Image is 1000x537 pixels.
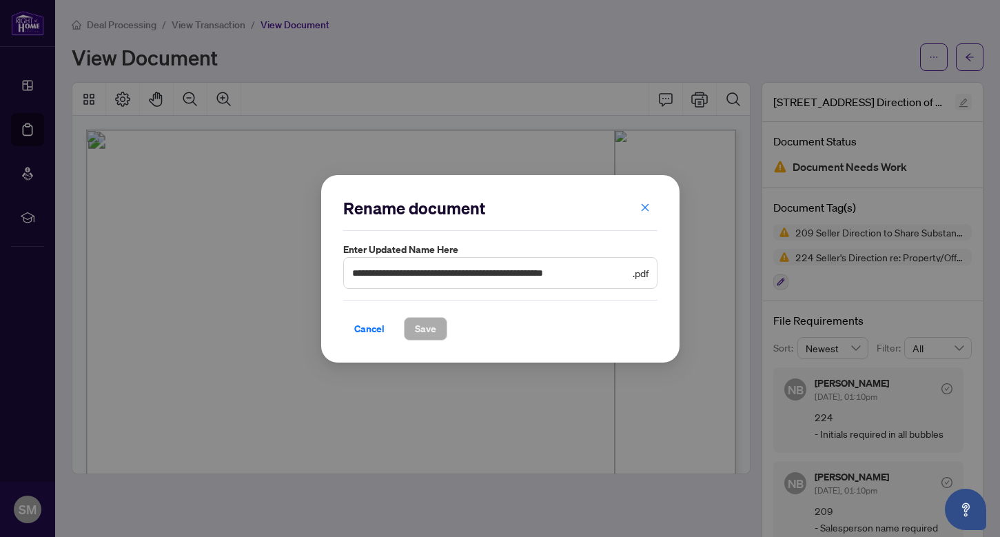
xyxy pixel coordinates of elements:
[354,317,385,339] span: Cancel
[343,197,657,219] h2: Rename document
[640,202,650,212] span: close
[343,242,657,257] label: Enter updated name here
[945,489,986,530] button: Open asap
[404,316,447,340] button: Save
[633,265,649,280] span: .pdf
[343,316,396,340] button: Cancel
